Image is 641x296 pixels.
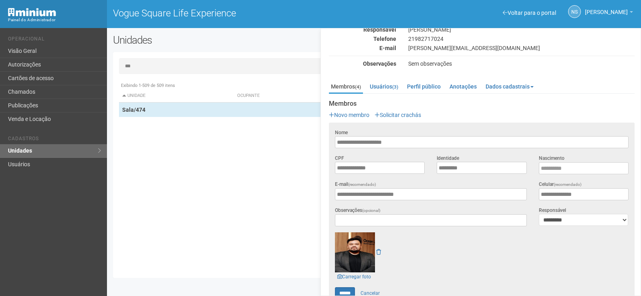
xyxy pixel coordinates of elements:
div: [PERSON_NAME][EMAIL_ADDRESS][DOMAIN_NAME] [402,44,641,52]
label: CPF [335,155,344,162]
span: (recomendado) [348,182,376,187]
a: Membros(4) [329,81,363,94]
th: Ocupante: activate to sort column ascending [234,89,444,103]
label: Responsável [539,207,566,214]
th: Unidade: activate to sort column descending [119,89,234,103]
h2: Unidades [113,34,324,46]
img: Minium [8,8,56,16]
small: (4) [355,84,361,90]
a: Carregar foto [335,272,373,281]
label: Observações [335,207,381,214]
small: (3) [392,84,398,90]
strong: Sala/474 [122,107,145,113]
div: Telefone [323,35,402,42]
span: (opcional) [362,208,381,213]
a: Anotações [447,81,479,93]
div: E-mail [323,44,402,52]
div: 21982717024 [402,35,641,42]
label: E-mail [335,181,376,188]
div: Sem observações [402,60,641,67]
div: Exibindo 1-509 de 509 itens [119,82,629,89]
label: Identidade [437,155,459,162]
a: Remover [376,249,381,255]
strong: Membros [329,100,635,107]
img: user.png [335,232,375,272]
div: Painel do Administrador [8,16,101,24]
div: Responsável [323,26,402,33]
li: Operacional [8,36,101,44]
a: Usuários(3) [368,81,400,93]
a: Novo membro [329,112,369,118]
a: Dados cadastrais [484,81,536,93]
span: Nicolle Silva [585,1,628,15]
label: Nome [335,129,348,136]
a: Voltar para o portal [503,10,556,16]
div: [PERSON_NAME] [402,26,641,33]
a: NS [568,5,581,18]
a: Perfil público [405,81,443,93]
h1: Vogue Square Life Experience [113,8,368,18]
a: Solicitar crachás [375,112,421,118]
div: Observações [323,60,402,67]
li: Cadastros [8,136,101,144]
a: [PERSON_NAME] [585,10,633,16]
label: Nascimento [539,155,564,162]
label: Celular [539,181,582,188]
span: (recomendado) [554,182,582,187]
